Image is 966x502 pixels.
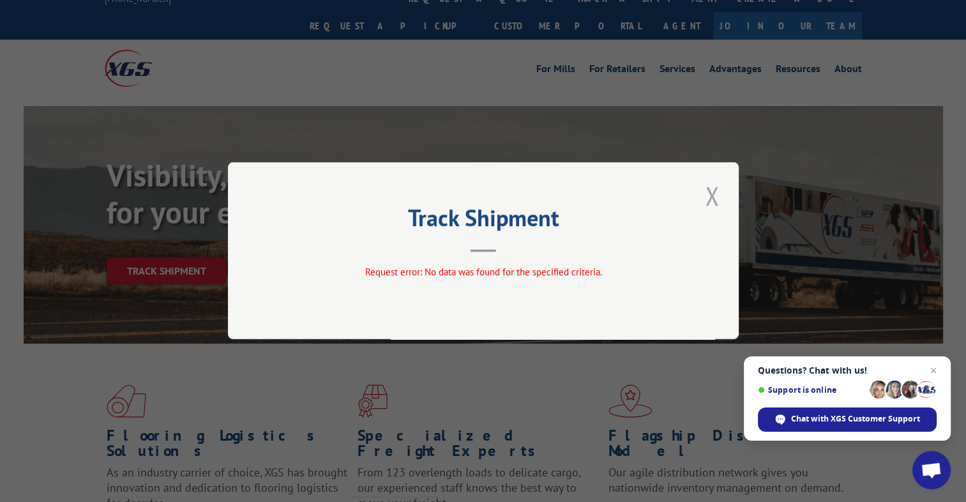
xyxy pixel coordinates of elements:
[758,385,865,395] span: Support is online
[365,266,601,278] span: Request error: No data was found for the specified criteria.
[701,178,723,213] button: Close modal
[791,413,920,425] span: Chat with XGS Customer Support
[758,365,937,376] span: Questions? Chat with us!
[912,451,951,489] a: Open chat
[758,407,937,432] span: Chat with XGS Customer Support
[292,209,675,233] h2: Track Shipment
